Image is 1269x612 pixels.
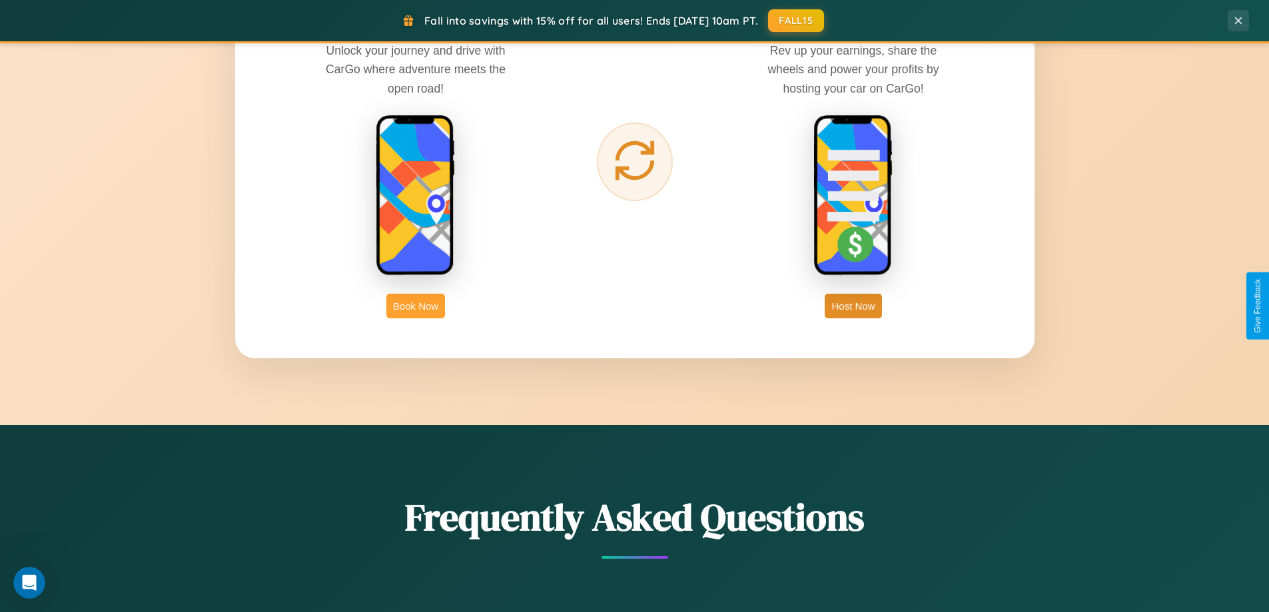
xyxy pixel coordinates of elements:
button: FALL15 [768,9,824,32]
p: Unlock your journey and drive with CarGo where adventure meets the open road! [316,41,516,97]
span: Fall into savings with 15% off for all users! Ends [DATE] 10am PT. [424,14,758,27]
button: Host Now [825,294,881,318]
p: Rev up your earnings, share the wheels and power your profits by hosting your car on CarGo! [753,41,953,97]
img: rent phone [376,115,456,277]
iframe: Intercom live chat [13,567,45,599]
h2: Frequently Asked Questions [235,491,1035,543]
button: Book Now [386,294,445,318]
div: Give Feedback [1253,279,1262,333]
img: host phone [813,115,893,277]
